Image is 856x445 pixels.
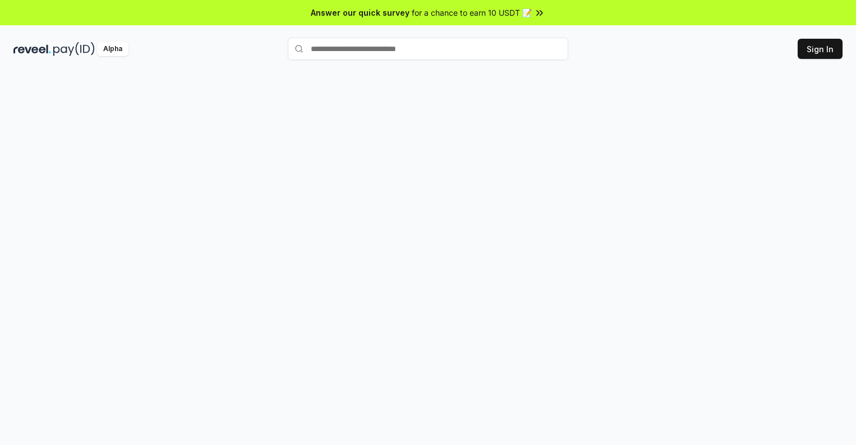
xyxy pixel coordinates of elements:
[311,7,409,19] span: Answer our quick survey
[13,42,51,56] img: reveel_dark
[412,7,532,19] span: for a chance to earn 10 USDT 📝
[798,39,843,59] button: Sign In
[53,42,95,56] img: pay_id
[97,42,128,56] div: Alpha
